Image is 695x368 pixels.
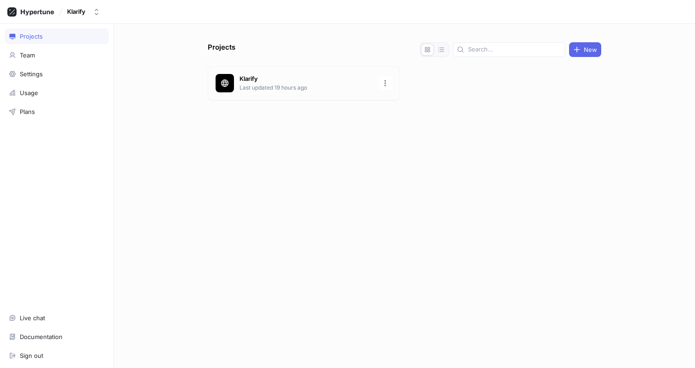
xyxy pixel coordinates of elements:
[5,104,109,119] a: Plans
[584,47,597,52] span: New
[20,333,63,340] div: Documentation
[5,329,109,345] a: Documentation
[239,74,373,84] p: Klarify
[20,352,43,359] div: Sign out
[20,314,45,322] div: Live chat
[468,45,561,54] input: Search...
[5,28,109,44] a: Projects
[20,70,43,78] div: Settings
[5,85,109,101] a: Usage
[20,33,43,40] div: Projects
[208,42,235,57] p: Projects
[569,42,601,57] button: New
[5,47,109,63] a: Team
[63,4,104,19] button: Klarify
[67,8,85,16] div: Klarify
[5,66,109,82] a: Settings
[20,51,35,59] div: Team
[239,84,373,92] p: Last updated 19 hours ago
[20,108,35,115] div: Plans
[20,89,38,96] div: Usage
